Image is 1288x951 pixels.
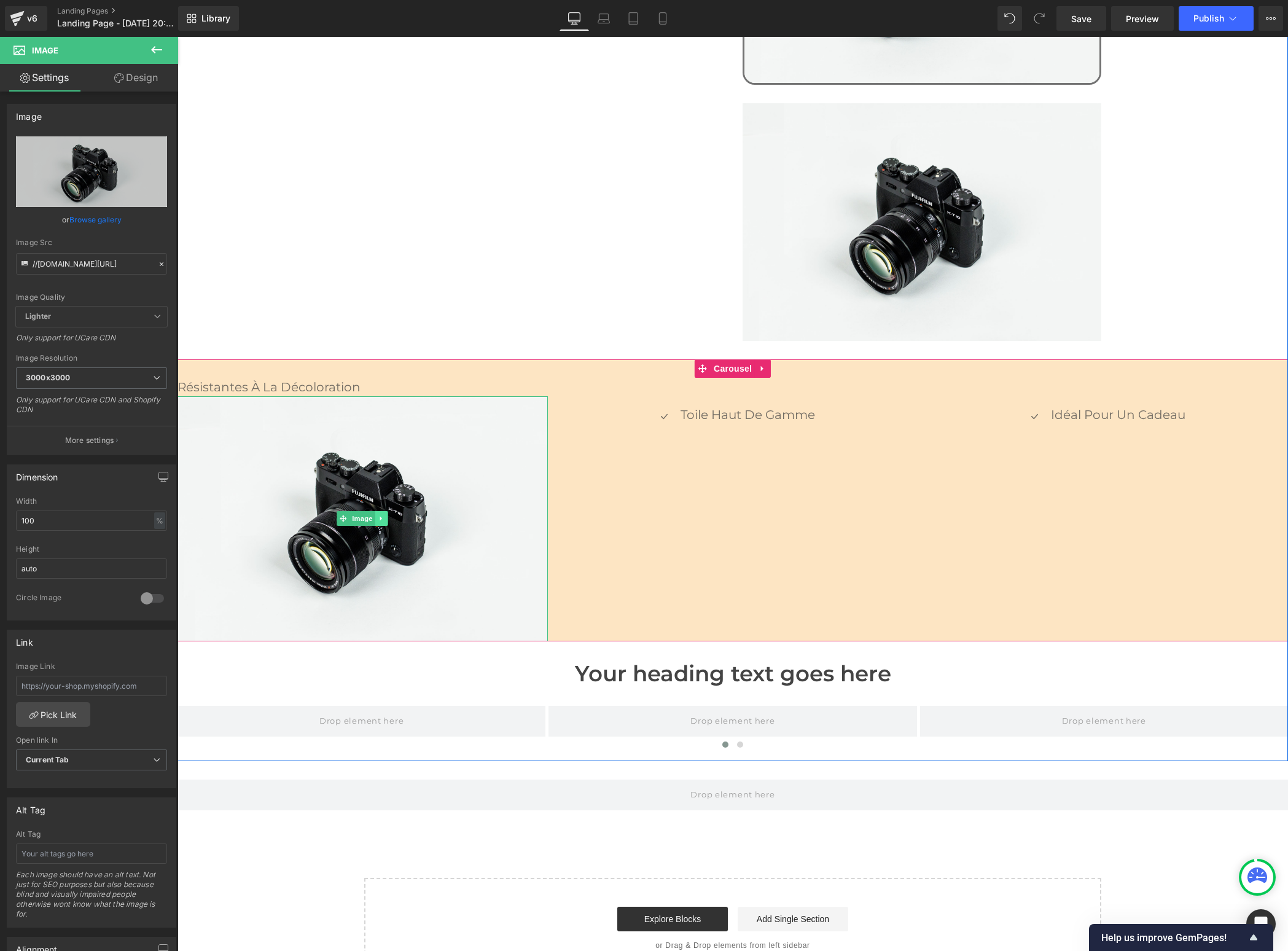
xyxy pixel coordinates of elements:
a: Landing Pages [57,6,198,16]
button: Undo [997,6,1022,31]
input: auto [16,558,167,579]
a: Tablet [619,6,648,31]
span: Library [201,13,230,24]
a: Browse gallery [69,209,122,230]
a: Add Single Section [560,870,671,894]
div: v6 [25,10,40,26]
a: Pick Link [16,702,90,727]
span: Image [173,474,198,489]
span: Carousel [533,323,577,341]
a: Laptop [589,6,619,31]
div: Height [16,545,167,554]
b: 3000x3000 [26,373,70,382]
div: Image Link [16,662,167,671]
div: Only support for UCare CDN [16,333,167,351]
div: Link [16,630,33,648]
a: v6 [5,6,47,31]
div: Image Quality [16,293,167,302]
div: Image [16,104,42,122]
b: Current Tab [26,755,69,764]
button: More [1259,6,1283,31]
div: Open Intercom Messenger [1246,909,1276,939]
p: or Drag & Drop elements from left sidebar [206,904,904,913]
div: Dimension [16,465,58,482]
p: More settings [65,435,114,446]
button: Publish [1179,6,1254,31]
p: Idéal pour un cadeau [873,369,1008,387]
b: Lighter [25,311,51,321]
span: Image [32,45,58,55]
div: Circle Image [16,593,128,606]
span: Preview [1126,12,1159,25]
div: Alt Tag [16,798,45,815]
button: Show survey - Help us improve GemPages! [1101,930,1261,945]
a: Expand / Collapse [198,474,211,489]
div: Width [16,497,167,506]
div: Only support for UCare CDN and Shopify CDN [16,395,167,423]
div: Image Src [16,238,167,247]
button: Redo [1027,6,1052,31]
div: Open link In [16,736,167,745]
div: Alt Tag [16,830,167,839]
a: Design [92,64,181,92]
a: Preview [1111,6,1174,31]
a: New Library [178,6,239,31]
div: Image Resolution [16,354,167,362]
button: More settings [7,426,176,455]
a: Mobile [648,6,677,31]
div: or [16,213,167,226]
input: Link [16,253,167,275]
span: Save [1071,12,1091,25]
span: Help us improve GemPages! [1101,932,1246,944]
a: Expand / Collapse [577,323,593,341]
div: Each image should have an alt text. Not just for SEO purposes but also because blind and visually... [16,870,167,927]
span: Landing Page - [DATE] 20:44:53 [57,18,175,28]
span: Publish [1193,14,1224,23]
input: https://your-shop.myshopify.com [16,676,167,696]
a: Desktop [560,6,589,31]
div: % [154,512,165,529]
p: Toile haut de gamme [503,369,638,387]
input: Your alt tags go here [16,843,167,864]
a: Explore Blocks [440,870,550,894]
input: auto [16,511,167,531]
